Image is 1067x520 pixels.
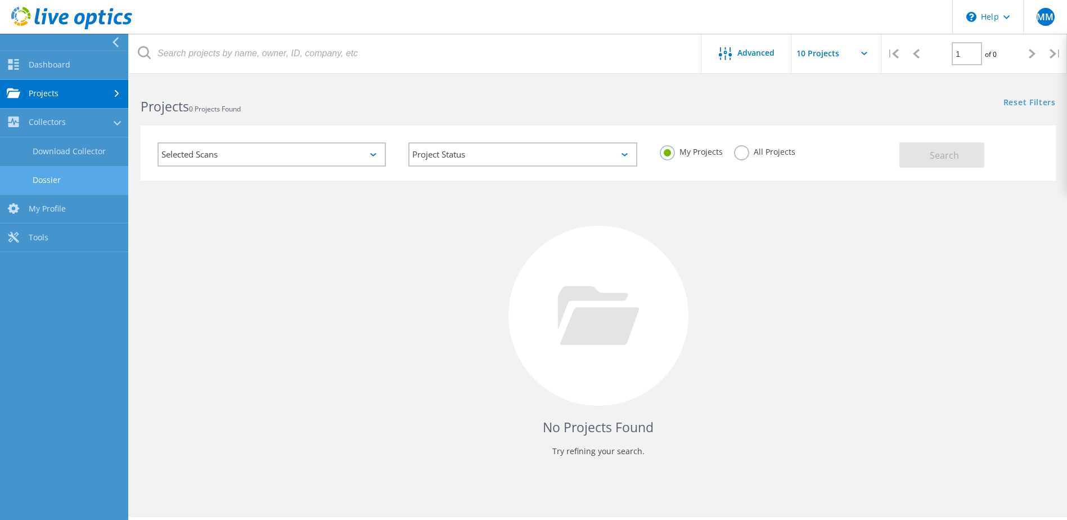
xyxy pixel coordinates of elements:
div: Project Status [408,142,637,167]
b: Projects [141,97,189,115]
span: Advanced [737,49,775,57]
label: All Projects [734,145,795,156]
a: Reset Filters [1003,98,1056,108]
p: Try refining your search. [152,442,1045,460]
span: Search [930,149,959,162]
span: MM [1037,12,1054,21]
div: | [881,34,904,74]
button: Search [899,142,984,168]
span: of 0 [985,50,997,59]
svg: \n [966,12,976,22]
div: | [1044,34,1067,74]
h4: No Projects Found [152,418,1045,437]
div: Selected Scans [157,142,386,167]
span: 0 Projects Found [189,104,241,114]
label: My Projects [660,145,723,156]
a: Live Optics Dashboard [11,24,132,32]
input: Search projects by name, owner, ID, company, etc [129,34,702,73]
